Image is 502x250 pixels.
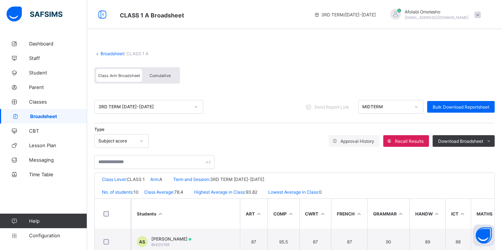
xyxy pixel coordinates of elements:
[98,73,140,78] span: Class Arm Broadsheet
[144,189,174,195] span: Class Average:
[139,239,146,245] span: AS
[331,199,367,229] th: FRENCH
[29,172,87,177] span: Time Table
[131,199,240,229] th: Students
[29,84,87,90] span: Parent
[98,138,135,144] div: Subject score
[134,189,139,195] span: 10
[473,225,495,246] button: Open asap
[246,189,257,195] span: 93.82
[29,218,87,224] span: Help
[101,51,124,56] a: Broadsheet
[340,138,374,144] span: Approval History
[30,113,87,119] span: Broadsheet
[29,55,87,61] span: Staff
[94,127,105,132] span: Type
[29,41,87,47] span: Dashboard
[320,211,326,217] i: Sort in Ascending Order
[438,138,483,144] span: Download Broadsheet
[383,9,485,21] div: AfolabiOmotesho
[395,138,424,144] span: Recall Results
[29,233,87,238] span: Configuration
[151,236,191,242] span: [PERSON_NAME]
[29,99,87,105] span: Classes
[102,189,134,195] span: No. of students:
[319,189,322,195] span: 0
[159,177,162,182] span: A
[127,177,145,182] span: CLASS 1
[434,211,440,217] i: Sort in Ascending Order
[362,104,410,110] div: MIDTERM
[299,199,331,229] th: CWRT
[174,189,183,195] span: 78.4
[98,104,190,110] div: 3RD TERM [DATE]-[DATE]
[405,15,469,20] span: [EMAIL_ADDRESS][DOMAIN_NAME]
[102,177,127,182] span: Class Level:
[494,211,500,217] i: Sort in Ascending Order
[445,199,471,229] th: ICT
[120,12,184,19] span: Class Arm Broadsheet
[268,189,319,195] span: Lowest Average in Class:
[240,199,268,229] th: ART
[194,189,246,195] span: Highest Average in Class:
[409,199,445,229] th: HANDW
[210,177,264,182] span: 3RD TERM [DATE]-[DATE]
[268,199,299,229] th: COMP
[173,177,210,182] span: Term and Session:
[7,7,62,22] img: safsims
[405,9,469,15] span: Afolabi Omotesho
[288,211,294,217] i: Sort in Ascending Order
[256,211,262,217] i: Sort in Ascending Order
[29,128,87,134] span: CBT
[29,142,87,148] span: Lesson Plan
[314,104,349,110] span: Send Report Link
[150,177,159,182] span: Arm:
[29,70,87,76] span: Student
[151,242,170,247] span: BH/21/155
[460,211,466,217] i: Sort in Ascending Order
[356,211,362,217] i: Sort in Ascending Order
[150,73,171,78] span: Cumulative
[124,51,148,56] span: / CLASS 1 A
[29,157,87,163] span: Messaging
[367,199,409,229] th: GRAMMAR
[398,211,404,217] i: Sort in Ascending Order
[433,104,489,110] span: Bulk Download Reportsheet
[314,12,376,17] span: session/term information
[158,211,164,217] i: Sort Ascending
